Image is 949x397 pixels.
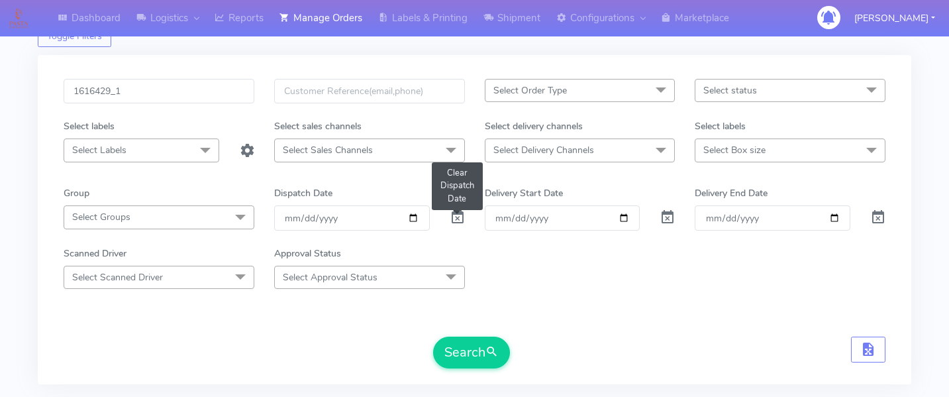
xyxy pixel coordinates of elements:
[433,337,510,369] button: Search
[38,26,111,47] button: Toggle Filters
[274,186,332,200] label: Dispatch Date
[695,119,746,133] label: Select labels
[72,211,130,223] span: Select Groups
[283,271,377,284] span: Select Approval Status
[64,79,254,103] input: Order Id
[72,144,126,156] span: Select Labels
[485,119,583,133] label: Select delivery channels
[703,144,766,156] span: Select Box size
[274,247,341,260] label: Approval Status
[274,79,465,103] input: Customer Reference(email,phone)
[64,247,126,260] label: Scanned Driver
[274,119,362,133] label: Select sales channels
[844,5,945,32] button: [PERSON_NAME]
[703,84,757,97] span: Select status
[695,186,768,200] label: Delivery End Date
[72,271,163,284] span: Select Scanned Driver
[283,144,373,156] span: Select Sales Channels
[485,186,563,200] label: Delivery Start Date
[493,144,594,156] span: Select Delivery Channels
[493,84,567,97] span: Select Order Type
[64,186,89,200] label: Group
[64,119,115,133] label: Select labels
